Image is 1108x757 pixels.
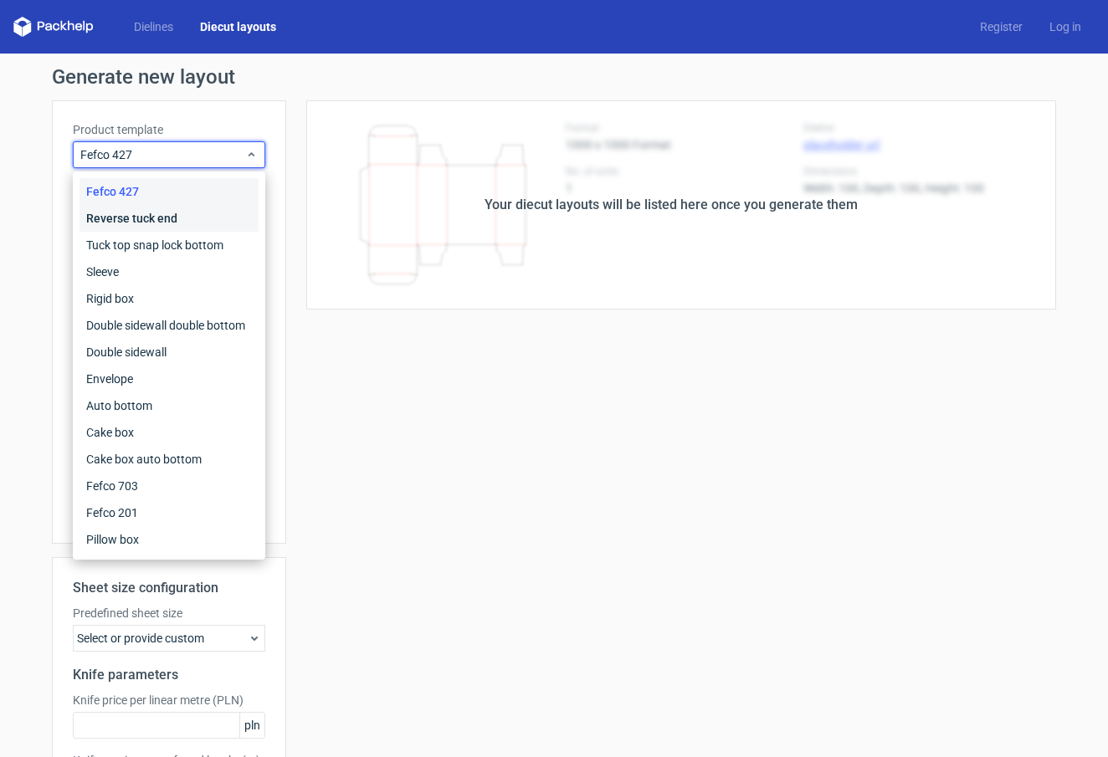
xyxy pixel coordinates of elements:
div: Fefco 427 [80,178,259,205]
span: Fefco 427 [80,146,245,163]
div: Fefco 201 [80,499,259,526]
label: Predefined sheet size [73,605,265,621]
div: Auto bottom [80,392,259,419]
label: Product template [73,121,265,138]
label: Knife price per linear metre (PLN) [73,692,265,708]
div: Rigid box [80,285,259,312]
h2: Knife parameters [73,665,265,685]
span: pln [239,713,264,738]
div: Double sidewall [80,339,259,366]
a: Dielines [121,18,187,35]
div: Tuck top snap lock bottom [80,232,259,258]
div: Pillow box [80,526,259,553]
div: Your diecut layouts will be listed here once you generate them [485,195,858,215]
div: Sleeve [80,258,259,285]
h1: Generate new layout [52,67,1056,87]
a: Diecut layouts [187,18,290,35]
div: Reverse tuck end [80,205,259,232]
div: Cake box auto bottom [80,446,259,473]
div: Fefco 703 [80,473,259,499]
a: Register [967,18,1036,35]
div: Double sidewall double bottom [80,312,259,339]
div: Envelope [80,366,259,392]
a: Log in [1036,18,1095,35]
h2: Sheet size configuration [73,578,265,598]
div: Select or provide custom [73,625,265,652]
div: Cake box [80,419,259,446]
